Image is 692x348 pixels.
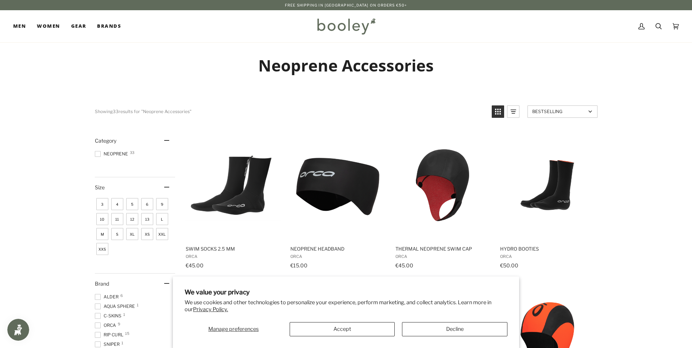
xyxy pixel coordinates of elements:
span: Size: XXS [96,243,108,255]
span: Orca [395,254,490,259]
span: Orca [186,254,280,259]
span: Size [95,184,105,190]
span: €45.00 [186,262,204,268]
span: 1 [137,303,139,307]
span: Hydro Booties [500,245,595,252]
span: Category [95,138,116,144]
span: €45.00 [395,262,413,268]
span: Size: 13 [141,213,153,225]
h2: We value your privacy [185,288,507,296]
img: Hydro Booties [499,137,596,233]
span: €50.00 [500,262,518,268]
a: Women [31,10,65,42]
p: Free Shipping in [GEOGRAPHIC_DATA] on Orders €50+ [285,2,407,8]
span: Bestselling [532,109,586,114]
span: Women [37,23,60,30]
span: Size: 10 [96,213,108,225]
span: Orca [95,322,118,329]
span: Orca [500,254,595,259]
span: Aqua Sphere [95,303,137,310]
span: Size: XXL [156,228,168,240]
img: Orca Thermal Neoprene Swim cap Black - Booley Galway [394,137,491,233]
button: Decline [402,322,507,336]
a: Gear [66,10,92,42]
a: Privacy Policy. [193,306,228,313]
span: Neoprene Headband [290,245,385,252]
span: Size: 12 [126,213,138,225]
a: View grid mode [492,105,504,118]
a: Swim Socks 2.5 mm [185,131,281,271]
span: Brand [95,281,109,287]
span: 6 [120,294,123,297]
span: 9 [118,322,120,326]
a: Men [13,10,31,42]
span: Gear [71,23,86,30]
span: 1 [123,313,125,316]
img: Orca Swim Socks 2.5 mm Black - Booley Galway [185,137,281,233]
a: Hydro Booties [499,131,596,271]
span: Alder [95,294,121,300]
a: Sort options [527,105,598,118]
button: Accept [290,322,395,336]
span: Size: 11 [111,213,123,225]
span: Size: L [156,213,168,225]
span: Neoprene [95,151,130,157]
span: Rip Curl [95,332,125,338]
span: Swim Socks 2.5 mm [186,245,280,252]
span: Men [13,23,26,30]
span: Size: 9 [156,198,168,210]
span: Size: 5 [126,198,138,210]
span: Size: S [111,228,123,240]
button: Manage preferences [185,322,282,336]
span: Manage preferences [208,326,259,332]
h1: Neoprene Accessories [95,55,598,76]
span: Thermal Neoprene Swim Cap [395,245,490,252]
div: Showing results for "Neoprene Accessories" [95,105,486,118]
span: Size: 3 [96,198,108,210]
a: View list mode [507,105,519,118]
span: Size: 4 [111,198,123,210]
span: €15.00 [290,262,308,268]
a: Thermal Neoprene Swim Cap [394,131,491,271]
span: Orca [290,254,385,259]
span: Size: 6 [141,198,153,210]
img: Booley [314,16,378,37]
a: Brands [92,10,127,42]
p: We use cookies and other technologies to personalize your experience, perform marketing, and coll... [185,299,507,313]
span: Size: XS [141,228,153,240]
span: Brands [97,23,121,30]
span: Size: XL [126,228,138,240]
a: Neoprene Headband [289,131,386,271]
span: Size: M [96,228,108,240]
span: C-Skins [95,313,124,319]
img: Orca Neoprene Headband Black - Booley Galway [289,137,386,233]
span: Sniper [95,341,122,348]
iframe: Button to open loyalty program pop-up [7,319,29,341]
span: 15 [125,332,129,335]
span: 1 [121,341,123,345]
span: 33 [130,151,134,154]
b: 33 [113,109,119,114]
